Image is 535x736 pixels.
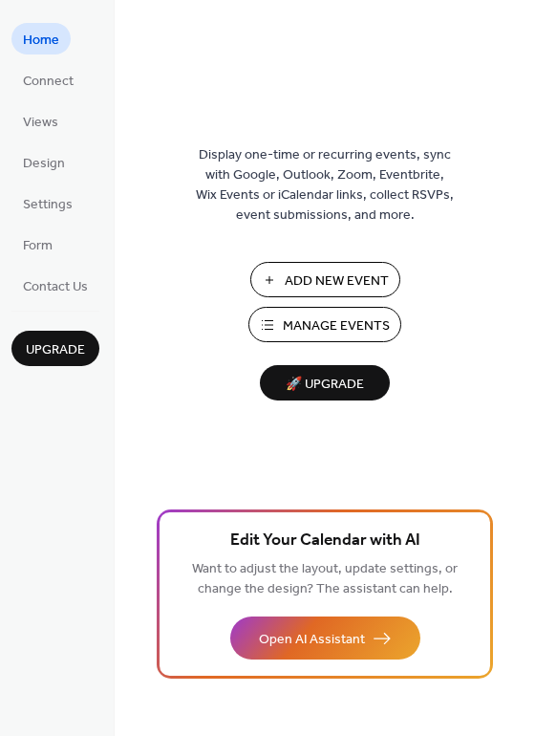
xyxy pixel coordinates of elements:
[11,187,84,219] a: Settings
[23,277,88,297] span: Contact Us
[11,228,64,260] a: Form
[23,154,65,174] span: Design
[23,195,73,215] span: Settings
[11,105,70,137] a: Views
[259,630,365,650] span: Open AI Assistant
[23,31,59,51] span: Home
[230,617,420,660] button: Open AI Assistant
[11,331,99,366] button: Upgrade
[260,365,390,400] button: 🚀 Upgrade
[230,528,420,554] span: Edit Your Calendar with AI
[11,23,71,54] a: Home
[11,146,76,178] a: Design
[271,372,378,398] span: 🚀 Upgrade
[23,236,53,256] span: Form
[248,307,401,342] button: Manage Events
[11,270,99,301] a: Contact Us
[283,316,390,336] span: Manage Events
[192,556,458,602] span: Want to adjust the layout, update settings, or change the design? The assistant can help.
[11,64,85,96] a: Connect
[285,271,389,292] span: Add New Event
[196,145,454,226] span: Display one-time or recurring events, sync with Google, Outlook, Zoom, Eventbrite, Wix Events or ...
[26,340,85,360] span: Upgrade
[23,72,74,92] span: Connect
[23,113,58,133] span: Views
[250,262,400,297] button: Add New Event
